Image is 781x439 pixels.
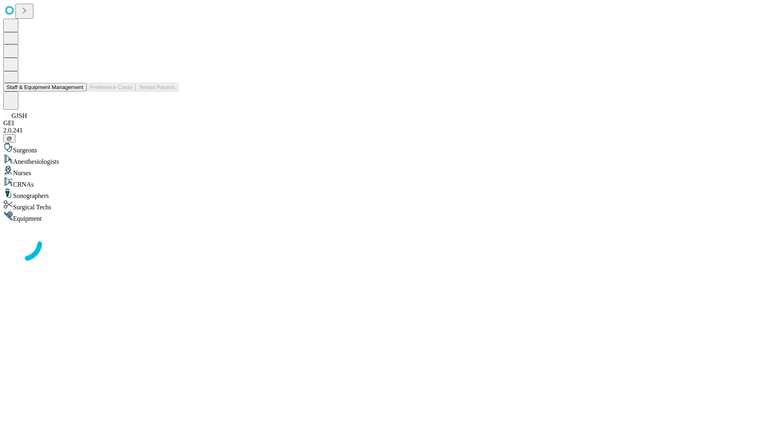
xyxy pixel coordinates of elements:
[11,112,27,119] span: GJSH
[3,120,778,127] div: GEI
[3,211,778,222] div: Equipment
[135,83,179,91] button: Tenant Params
[3,143,778,154] div: Surgeons
[3,134,15,143] button: @
[87,83,135,91] button: Preference Cards
[3,177,778,188] div: CRNAs
[3,165,778,177] div: Nurses
[3,200,778,211] div: Surgical Techs
[7,135,12,141] span: @
[3,188,778,200] div: Sonographers
[3,83,87,91] button: Staff & Equipment Management
[3,127,778,134] div: 2.0.241
[3,154,778,165] div: Anesthesiologists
